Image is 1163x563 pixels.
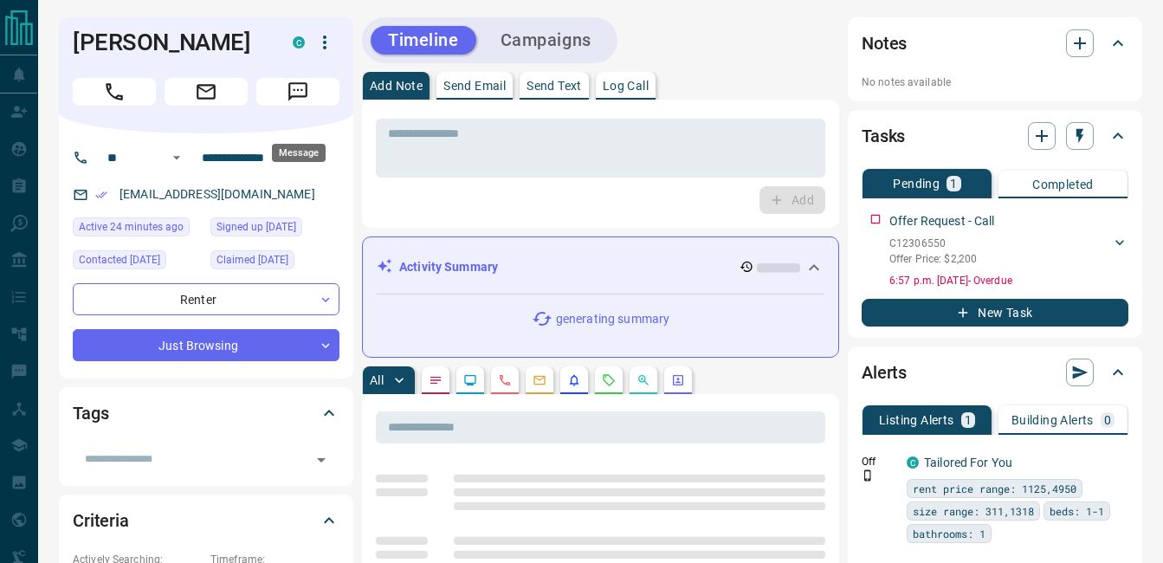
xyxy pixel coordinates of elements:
[443,80,506,92] p: Send Email
[1011,414,1094,426] p: Building Alerts
[216,251,288,269] span: Claimed [DATE]
[79,251,160,269] span: Contacted [DATE]
[79,218,184,236] span: Active 24 minutes ago
[216,218,296,236] span: Signed up [DATE]
[371,26,476,55] button: Timeline
[862,454,896,469] p: Off
[272,144,326,162] div: Message
[73,507,129,534] h2: Criteria
[73,283,339,315] div: Renter
[913,502,1034,520] span: size range: 311,1318
[879,414,954,426] p: Listing Alerts
[429,373,443,387] svg: Notes
[399,258,498,276] p: Activity Summary
[636,373,650,387] svg: Opportunities
[907,456,919,469] div: condos.ca
[602,373,616,387] svg: Requests
[95,189,107,201] svg: Email Verified
[73,78,156,106] span: Call
[1050,502,1104,520] span: beds: 1-1
[293,36,305,49] div: condos.ca
[556,310,669,328] p: generating summary
[567,373,581,387] svg: Listing Alerts
[370,374,384,386] p: All
[950,178,957,190] p: 1
[483,26,609,55] button: Campaigns
[73,250,202,275] div: Fri May 30 2025
[862,23,1128,64] div: Notes
[889,251,977,267] p: Offer Price: $2,200
[73,500,339,541] div: Criteria
[498,373,512,387] svg: Calls
[370,80,423,92] p: Add Note
[309,448,333,472] button: Open
[913,525,985,542] span: bathrooms: 1
[527,80,582,92] p: Send Text
[1104,414,1111,426] p: 0
[671,373,685,387] svg: Agent Actions
[889,236,977,251] p: C12306550
[862,352,1128,393] div: Alerts
[862,122,905,150] h2: Tasks
[73,399,108,427] h2: Tags
[256,78,339,106] span: Message
[862,359,907,386] h2: Alerts
[862,29,907,57] h2: Notes
[1032,178,1094,191] p: Completed
[73,329,339,361] div: Just Browsing
[73,29,267,56] h1: [PERSON_NAME]
[889,232,1128,270] div: C12306550Offer Price: $2,200
[463,373,477,387] svg: Lead Browsing Activity
[965,414,972,426] p: 1
[533,373,546,387] svg: Emails
[862,469,874,482] svg: Push Notification Only
[913,480,1076,497] span: rent price range: 1125,4950
[862,115,1128,157] div: Tasks
[210,217,339,242] div: Tue Mar 14 2023
[120,187,315,201] a: [EMAIL_ADDRESS][DOMAIN_NAME]
[166,147,187,168] button: Open
[924,456,1012,469] a: Tailored For You
[210,250,339,275] div: Wed May 07 2025
[893,178,940,190] p: Pending
[165,78,248,106] span: Email
[862,74,1128,90] p: No notes available
[889,212,995,230] p: Offer Request - Call
[862,299,1128,327] button: New Task
[889,273,1128,288] p: 6:57 p.m. [DATE] - Overdue
[73,392,339,434] div: Tags
[603,80,649,92] p: Log Call
[73,217,202,242] div: Sun Aug 17 2025
[377,251,824,283] div: Activity Summary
